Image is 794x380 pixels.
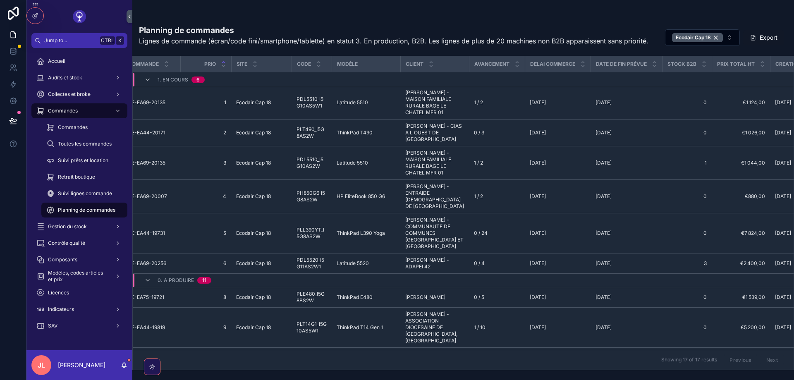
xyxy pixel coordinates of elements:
span: [DATE] [595,324,612,331]
span: [DATE] [595,260,612,267]
a: 0 [667,129,707,136]
a: [DATE] [530,324,586,331]
span: [DATE] [595,294,612,301]
a: Latitude 5510 [337,99,395,106]
span: PE-EA69-20256 [128,260,166,267]
a: Suivi prêts et location [41,153,127,168]
span: €1 539,00 [717,294,765,301]
span: 0. A produire [158,277,194,284]
a: [DATE] [530,129,586,136]
a: Commandes [31,103,127,118]
a: 1 [667,160,707,166]
span: Site [237,61,247,67]
a: Modèles, codes articles et prix [31,269,127,284]
a: 1 [185,99,226,106]
a: 0 [667,230,707,237]
span: [PERSON_NAME] - MAISON FAMILIALE RURALE BAGE LE CHATEL MFR 01 [405,150,464,176]
a: PLE480_I5G8BS2W [297,291,327,304]
span: HP EliteBook 850 G6 [337,193,385,200]
span: €5 200,00 [717,324,765,331]
span: 0 / 3 [474,129,484,136]
a: 0 / 24 [474,230,520,237]
a: PLL390YT_I5G8AS2W [297,227,327,240]
span: Ecodair Cap 18 [676,34,711,41]
span: [DATE] [595,193,612,200]
a: [DATE] [530,193,586,200]
a: PLT14G1_I5G10AS5W1 [297,321,327,334]
a: PDL5520_I5G11AS2W1 [297,257,327,270]
a: PE-EA44-19819 [128,324,175,331]
a: 3 [185,160,226,166]
span: Ecodair Cap 18 [236,193,271,200]
a: 4 [185,193,226,200]
a: PE-EA44-19731 [128,230,175,237]
a: Composants [31,252,127,267]
span: Code [297,61,311,67]
a: Licences [31,285,127,300]
span: K [117,37,123,44]
span: 1 / 2 [474,193,483,200]
span: Modèle [337,61,358,67]
span: [DATE] [530,129,546,136]
span: 0 / 24 [474,230,488,237]
a: 9 [185,324,226,331]
span: [DATE] [595,129,612,136]
a: 1 / 2 [474,193,520,200]
span: [PERSON_NAME] - COMMUNAUTE DE COMMUNES [GEOGRAPHIC_DATA] ET [GEOGRAPHIC_DATA] [405,217,464,250]
a: [DATE] [595,324,657,331]
a: 0 [667,193,707,200]
span: Prio [204,61,216,67]
a: €1 044,00 [717,160,765,166]
a: Ecodair Cap 18 [236,324,287,331]
button: Jump to...CtrlK [31,33,127,48]
span: Latitude 5520 [337,260,369,267]
span: [DATE] [775,324,791,331]
a: [PERSON_NAME] [405,294,464,301]
a: [PERSON_NAME] - ASSOCIATION DIOCESAINE DE [GEOGRAPHIC_DATA], [GEOGRAPHIC_DATA] [405,311,464,344]
a: Ecodair Cap 18 [236,129,287,136]
span: Commande [128,61,159,67]
a: 1 / 2 [474,99,520,106]
a: [DATE] [595,230,657,237]
a: SAV [31,318,127,333]
span: Accueil [48,58,65,65]
a: 0 / 3 [474,129,520,136]
a: 0 [667,294,707,301]
a: 3 [667,260,707,267]
a: [DATE] [530,160,586,166]
a: Indicateurs [31,302,127,317]
span: Planning de commandes [58,207,115,213]
span: PLT490_I5G8AS2W [297,126,327,139]
a: [PERSON_NAME] - ADAPEI 42 [405,257,464,270]
a: Ecodair Cap 18 [236,260,287,267]
a: Ecodair Cap 18 [236,160,287,166]
img: App logo [73,10,86,23]
a: PDL5510_I5G10AS5W1 [297,96,327,109]
span: Indicateurs [48,306,74,313]
a: 8 [185,294,226,301]
span: PE-EA69-20007 [128,193,167,200]
span: 1 / 2 [474,99,483,106]
button: Export [743,30,784,45]
span: Ecodair Cap 18 [236,324,271,331]
span: SAV [48,323,57,329]
span: [DATE] [530,230,546,237]
span: [DATE] [775,294,791,301]
a: €7 824,00 [717,230,765,237]
a: 0 [667,324,707,331]
a: Toutes les commandes [41,136,127,151]
span: [DATE] [530,160,546,166]
a: ThinkPad T14 Gen 1 [337,324,395,331]
a: Ecodair Cap 18 [236,230,287,237]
